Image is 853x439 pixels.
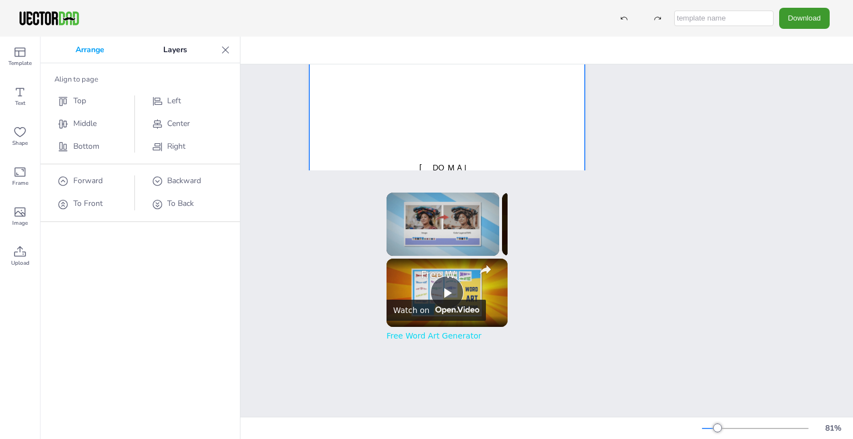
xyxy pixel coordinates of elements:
[430,276,464,310] button: Play Video
[820,423,846,433] div: 81 %
[11,259,29,268] span: Upload
[167,95,181,106] span: Left
[421,269,470,280] a: Free Word Art Generator
[387,193,499,256] div: Video Player
[54,74,226,84] div: Align to page
[73,118,97,129] span: Middle
[674,11,774,26] input: template name
[73,141,99,152] span: Bottom
[387,300,486,321] a: Watch on Open.Video
[167,141,185,152] span: Right
[73,175,103,186] span: Forward
[73,198,103,209] span: To Front
[431,306,479,314] img: Video channel logo
[73,95,86,106] span: Top
[167,175,201,186] span: Backward
[393,265,415,287] a: channel logo
[12,139,28,148] span: Shape
[387,259,508,327] img: video of: Free Word Art Generator
[12,219,28,228] span: Image
[18,10,81,27] img: VectorDad-1.png
[167,118,190,129] span: Center
[12,179,28,188] span: Frame
[46,37,134,63] p: Arrange
[419,163,475,195] span: [DOMAIN_NAME]
[167,198,194,209] span: To Back
[134,37,217,63] p: Layers
[15,99,26,108] span: Text
[779,8,830,28] button: Download
[475,260,495,280] button: share
[393,306,429,315] div: Watch on
[387,259,508,327] div: Video Player
[8,59,32,68] span: Template
[387,331,481,340] a: Free Word Art Generator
